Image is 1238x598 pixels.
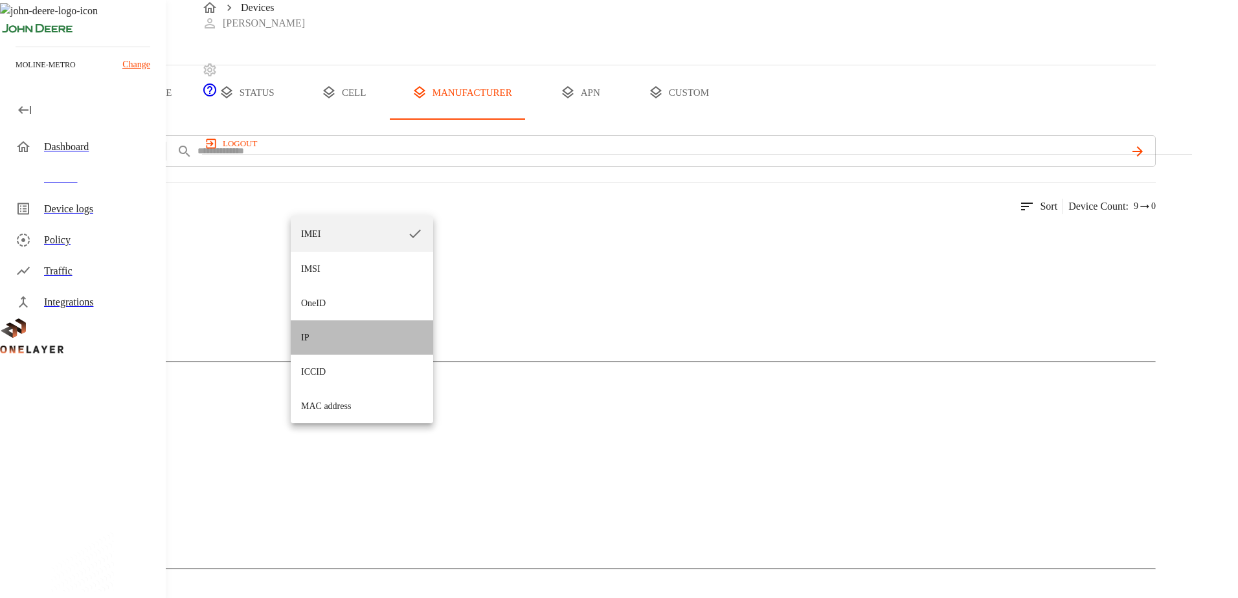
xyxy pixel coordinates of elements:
li: MAC address [291,389,433,423]
li: OneID [291,286,433,320]
li: IP [291,320,433,355]
li: IMSI [291,252,433,286]
li: ICCID [291,355,433,389]
li: IMEI [291,216,433,252]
